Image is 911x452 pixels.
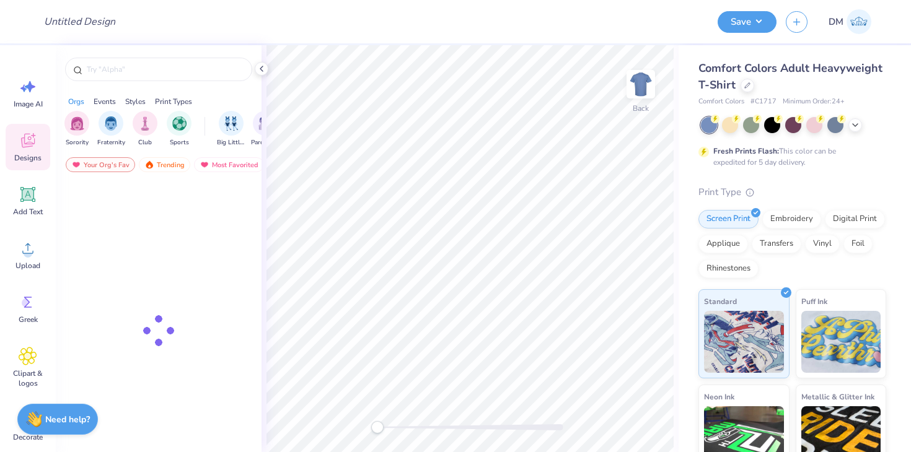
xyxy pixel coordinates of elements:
span: Decorate [13,432,43,442]
span: Puff Ink [801,295,827,308]
img: Sports Image [172,116,187,131]
img: Sorority Image [70,116,84,131]
span: Designs [14,153,42,163]
span: Metallic & Glitter Ink [801,390,874,403]
input: Untitled Design [34,9,125,34]
span: Minimum Order: 24 + [783,97,845,107]
div: filter for Club [133,111,157,147]
div: Accessibility label [371,421,384,433]
div: filter for Sports [167,111,191,147]
div: Screen Print [698,210,759,228]
span: Add Text [13,207,43,217]
img: most_fav.gif [200,160,209,169]
span: Fraternity [97,138,125,147]
img: Parent's Weekend Image [258,116,273,131]
img: Big Little Reveal Image [224,116,238,131]
img: Back [628,72,653,97]
span: Comfort Colors Adult Heavyweight T-Shirt [698,61,882,92]
div: Trending [139,157,190,172]
img: Puff Ink [801,311,881,373]
div: filter for Big Little Reveal [217,111,245,147]
div: filter for Fraternity [97,111,125,147]
span: Greek [19,315,38,324]
span: Standard [704,295,737,308]
span: Sports [170,138,189,147]
button: filter button [64,111,89,147]
strong: Need help? [45,414,90,425]
div: filter for Parent's Weekend [251,111,279,147]
button: filter button [217,111,245,147]
span: Clipart & logos [7,368,48,388]
div: Styles [125,96,146,107]
img: Club Image [138,116,152,131]
span: DM [829,15,843,29]
span: Parent's Weekend [251,138,279,147]
button: filter button [167,111,191,147]
img: trending.gif [144,160,154,169]
div: Applique [698,235,748,253]
div: Vinyl [805,235,840,253]
strong: Fresh Prints Flash: [713,146,779,156]
div: Embroidery [762,210,821,228]
div: Orgs [68,96,84,107]
div: Print Types [155,96,192,107]
span: Club [138,138,152,147]
span: Sorority [66,138,89,147]
button: Save [718,11,777,33]
img: Deepanshi Mittal [847,9,871,34]
div: filter for Sorority [64,111,89,147]
div: Events [94,96,116,107]
button: filter button [97,111,125,147]
div: Back [633,103,649,114]
div: Transfers [752,235,801,253]
img: Standard [704,311,784,373]
button: filter button [251,111,279,147]
div: Rhinestones [698,259,759,278]
img: most_fav.gif [71,160,81,169]
div: Your Org's Fav [66,157,135,172]
span: Comfort Colors [698,97,744,107]
span: Neon Ink [704,390,734,403]
div: Most Favorited [194,157,264,172]
div: This color can be expedited for 5 day delivery. [713,146,866,168]
a: DM [823,9,877,34]
button: filter button [133,111,157,147]
input: Try "Alpha" [86,63,244,76]
img: Fraternity Image [104,116,118,131]
span: Big Little Reveal [217,138,245,147]
span: # C1717 [750,97,777,107]
div: Digital Print [825,210,885,228]
div: Foil [843,235,873,253]
div: Print Type [698,185,886,199]
span: Image AI [14,99,43,109]
span: Upload [15,261,40,271]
